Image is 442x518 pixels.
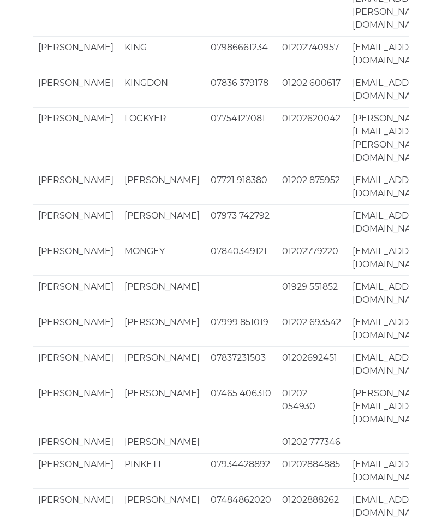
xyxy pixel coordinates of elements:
[347,169,440,204] td: [EMAIL_ADDRESS][DOMAIN_NAME]
[205,382,277,431] td: 07465 406310
[33,346,119,382] td: [PERSON_NAME]
[119,275,205,311] td: [PERSON_NAME]
[119,346,205,382] td: [PERSON_NAME]
[33,72,119,107] td: [PERSON_NAME]
[119,382,205,431] td: [PERSON_NAME]
[277,382,347,431] td: 01202 054930
[347,36,440,72] td: [EMAIL_ADDRESS][DOMAIN_NAME]
[33,240,119,275] td: [PERSON_NAME]
[119,453,205,488] td: PINKETT
[33,169,119,204] td: [PERSON_NAME]
[347,275,440,311] td: [EMAIL_ADDRESS][DOMAIN_NAME]
[33,453,119,488] td: [PERSON_NAME]
[277,107,347,169] td: 01202620042
[277,72,347,107] td: 01202 600617
[277,36,347,72] td: 01202740957
[205,311,277,346] td: 07999 851019
[119,107,205,169] td: LOCKYER
[277,275,347,311] td: 01929 551852
[33,382,119,431] td: [PERSON_NAME]
[119,36,205,72] td: KING
[347,346,440,382] td: [EMAIL_ADDRESS][DOMAIN_NAME]
[33,311,119,346] td: [PERSON_NAME]
[277,346,347,382] td: 01202692451
[33,275,119,311] td: [PERSON_NAME]
[33,36,119,72] td: [PERSON_NAME]
[347,72,440,107] td: [EMAIL_ADDRESS][DOMAIN_NAME]
[205,204,277,240] td: 07973 742792
[205,240,277,275] td: 07840349121
[205,346,277,382] td: 07837231503
[119,431,205,453] td: [PERSON_NAME]
[119,169,205,204] td: [PERSON_NAME]
[205,453,277,488] td: 07934428892
[347,107,440,169] td: [PERSON_NAME][EMAIL_ADDRESS][PERSON_NAME][DOMAIN_NAME]
[347,382,440,431] td: [PERSON_NAME][EMAIL_ADDRESS][DOMAIN_NAME]
[119,311,205,346] td: [PERSON_NAME]
[119,240,205,275] td: MONGEY
[347,240,440,275] td: [EMAIL_ADDRESS][DOMAIN_NAME]
[347,453,440,488] td: [EMAIL_ADDRESS][DOMAIN_NAME]
[33,204,119,240] td: [PERSON_NAME]
[277,453,347,488] td: 01202884885
[33,107,119,169] td: [PERSON_NAME]
[33,431,119,453] td: [PERSON_NAME]
[277,431,347,453] td: 01202 777346
[205,107,277,169] td: 07754127081
[347,311,440,346] td: [EMAIL_ADDRESS][DOMAIN_NAME]
[205,36,277,72] td: 07986661234
[205,72,277,107] td: 07836 379178
[277,311,347,346] td: 01202 693542
[277,240,347,275] td: 01202779220
[205,169,277,204] td: 07721 918380
[277,169,347,204] td: 01202 875952
[119,72,205,107] td: KINGDON
[347,204,440,240] td: [EMAIL_ADDRESS][DOMAIN_NAME]
[119,204,205,240] td: [PERSON_NAME]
